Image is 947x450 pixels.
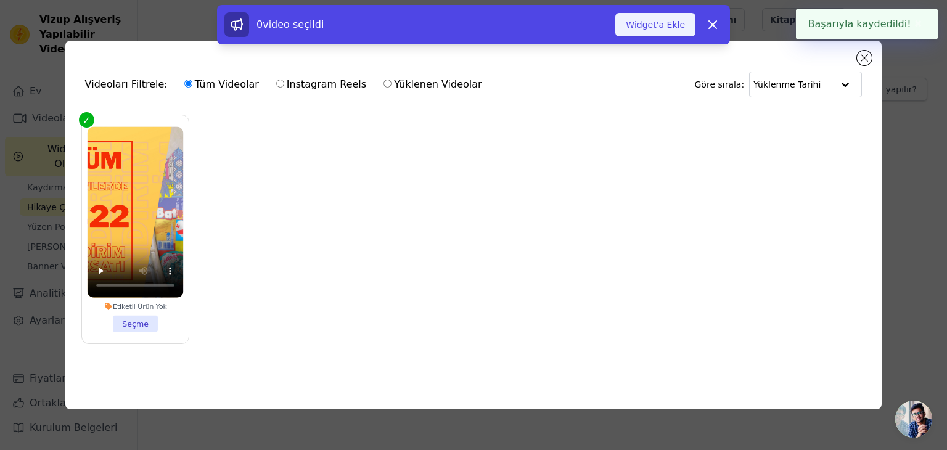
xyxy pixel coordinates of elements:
[895,401,932,438] a: Açık sohbet
[85,78,168,90] font: Videoları Filtrele:
[256,18,263,30] font: 0
[808,18,911,30] font: Başarıyla kaydedildi!
[626,20,685,30] font: Widget'a Ekle
[287,78,366,90] font: Instagram Reels
[914,18,922,30] font: ✖
[857,51,872,65] button: Modal'ı kapat
[911,17,925,31] button: Kapalı
[394,78,482,90] font: Yüklenen Videolar
[263,18,324,30] font: video seçildi
[695,80,745,89] font: Göre sırala:
[113,303,167,311] font: Etiketli Ürün Yok
[195,78,259,90] font: Tüm Videolar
